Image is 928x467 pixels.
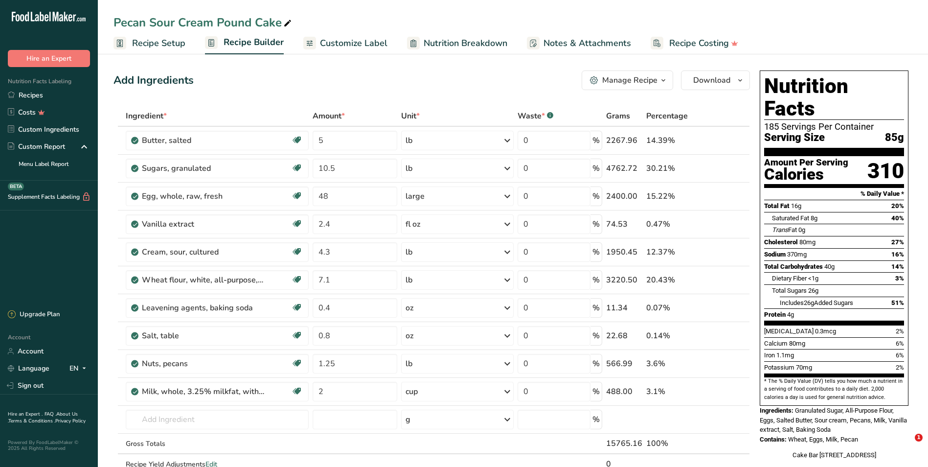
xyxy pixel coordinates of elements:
[582,70,673,90] button: Manage Recipe
[681,70,750,90] button: Download
[406,274,412,286] div: lb
[142,274,264,286] div: Wheat flour, white, all-purpose, self-rising, enriched
[646,302,703,314] div: 0.07%
[646,163,703,174] div: 30.21%
[804,299,814,306] span: 26g
[142,190,264,202] div: Egg, whole, raw, fresh
[646,438,703,449] div: 100%
[69,363,90,374] div: EN
[915,434,923,442] span: 1
[760,407,907,433] span: Granulated Sugar, All-Purpose Flour, Eggs, Salted Butter, Sour cream, Pecans, Milk, Vanilla extra...
[787,311,794,318] span: 4g
[896,327,904,335] span: 2%
[142,218,264,230] div: Vanilla extract
[313,110,345,122] span: Amount
[142,302,264,314] div: Leavening agents, baking soda
[764,158,848,167] div: Amount Per Serving
[646,330,703,342] div: 0.14%
[406,218,420,230] div: fl oz
[406,330,413,342] div: oz
[772,226,797,233] span: Fat
[764,251,786,258] span: Sodium
[764,311,786,318] span: Protein
[406,163,412,174] div: lb
[646,246,703,258] div: 12.37%
[8,440,90,451] div: Powered By FoodLabelMaker © 2025 All Rights Reserved
[606,218,642,230] div: 74.53
[142,163,264,174] div: Sugars, granulated
[142,246,264,258] div: Cream, sour, cultured
[867,158,904,184] div: 310
[891,238,904,246] span: 27%
[891,202,904,210] span: 20%
[780,299,853,306] span: Includes Added Sugars
[764,167,848,182] div: Calories
[764,202,790,210] span: Total Fat
[606,190,642,202] div: 2400.00
[646,358,703,370] div: 3.6%
[606,163,642,174] div: 4762.72
[764,340,788,347] span: Calcium
[527,32,631,54] a: Notes & Attachments
[891,251,904,258] span: 16%
[8,418,55,424] a: Terms & Conditions .
[885,132,904,144] span: 85g
[764,364,794,371] span: Potassium
[8,360,49,377] a: Language
[760,450,908,460] div: Cake Bar [STREET_ADDRESS]
[8,411,78,424] a: About Us .
[646,274,703,286] div: 20.43%
[764,75,904,120] h1: Nutrition Facts
[142,135,264,146] div: Butter, salted
[787,251,807,258] span: 370mg
[895,275,904,282] span: 3%
[808,275,818,282] span: <1g
[776,351,794,359] span: 1.1mg
[824,263,835,270] span: 40g
[606,246,642,258] div: 1950.45
[8,411,43,418] a: Hire an Expert .
[772,226,788,233] i: Trans
[126,410,309,429] input: Add Ingredient
[808,287,818,294] span: 26g
[772,214,809,222] span: Saturated Fat
[772,275,807,282] span: Dietary Fiber
[606,274,642,286] div: 3220.50
[646,190,703,202] div: 15.22%
[606,358,642,370] div: 566.99
[896,364,904,371] span: 2%
[606,438,642,449] div: 15765.16
[646,110,688,122] span: Percentage
[606,330,642,342] div: 22.68
[406,246,412,258] div: lb
[796,364,812,371] span: 70mg
[320,37,387,50] span: Customize Label
[693,74,730,86] span: Download
[142,358,264,370] div: Nuts, pecans
[764,351,775,359] span: Iron
[142,386,264,397] div: Milk, whole, 3.25% milkfat, without added vitamin A and [MEDICAL_DATA]
[406,414,410,425] div: g
[651,32,738,54] a: Recipe Costing
[764,377,904,401] section: * The % Daily Value (DV) tells you how much a nutrient in a serving of food contributes to a dail...
[646,218,703,230] div: 0.47%
[132,37,185,50] span: Recipe Setup
[406,302,413,314] div: oz
[891,299,904,306] span: 51%
[205,31,284,55] a: Recipe Builder
[8,183,24,190] div: BETA
[799,238,815,246] span: 80mg
[815,327,836,335] span: 0.3mcg
[791,202,801,210] span: 16g
[113,14,294,31] div: Pecan Sour Cream Pound Cake
[518,110,553,122] div: Waste
[407,32,507,54] a: Nutrition Breakdown
[406,190,425,202] div: large
[606,135,642,146] div: 2267.96
[113,32,185,54] a: Recipe Setup
[896,351,904,359] span: 6%
[669,37,729,50] span: Recipe Costing
[764,188,904,200] section: % Daily Value *
[896,340,904,347] span: 6%
[606,110,630,122] span: Grams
